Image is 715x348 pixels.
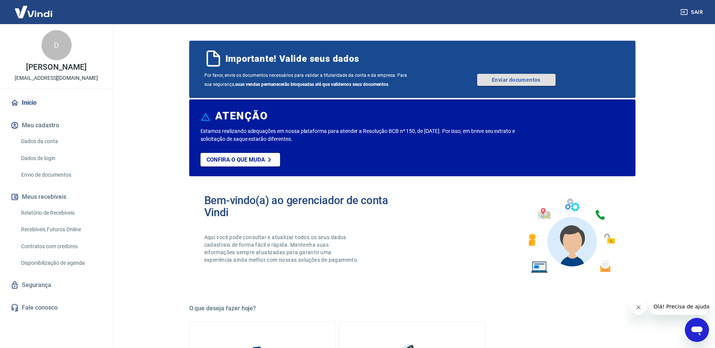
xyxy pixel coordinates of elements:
p: [PERSON_NAME] [26,63,86,71]
span: Olá! Precisa de ajuda? [5,5,63,11]
img: Imagem de um avatar masculino com diversos icones exemplificando as funcionalidades do gerenciado... [522,194,620,278]
h5: O que deseja fazer hoje? [189,305,635,312]
span: Importante! Valide seus dados [225,53,359,65]
a: Fale conosco [9,299,104,316]
button: Meu cadastro [9,117,104,134]
a: Enviar documentos [477,74,556,86]
a: Confira o que muda [201,153,280,166]
iframe: Fechar mensagem [631,300,646,315]
iframe: Botão para abrir a janela de mensagens [685,318,709,342]
a: Disponibilização de agenda [18,255,104,271]
div: D [41,30,72,60]
iframe: Mensagem da empresa [649,298,709,315]
button: Meus recebíveis [9,189,104,205]
a: Contratos com credores [18,239,104,254]
img: Vindi [9,0,58,23]
p: Aqui você pode consultar e atualizar todos os seus dados cadastrais de forma fácil e rápida. Mant... [204,234,360,264]
span: Por favor, envie os documentos necessários para validar a titularidade da conta e da empresa. Par... [204,71,412,89]
a: Início [9,95,104,111]
a: Recebíveis Futuros Online [18,222,104,237]
a: Envio de documentos [18,167,104,183]
h6: ATENÇÃO [215,112,268,120]
b: suas vendas permanecerão bloqueadas até que validemos seus documentos [235,82,388,87]
h2: Bem-vindo(a) ao gerenciador de conta Vindi [204,194,412,218]
p: Confira o que muda [207,156,265,163]
a: Segurança [9,277,104,293]
a: Dados da conta [18,134,104,149]
p: Estamos realizando adequações em nossa plataforma para atender a Resolução BCB nº 150, de [DATE].... [201,127,539,143]
button: Sair [679,5,706,19]
p: [EMAIL_ADDRESS][DOMAIN_NAME] [15,74,98,82]
a: Relatório de Recebíveis [18,205,104,221]
a: Dados de login [18,151,104,166]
